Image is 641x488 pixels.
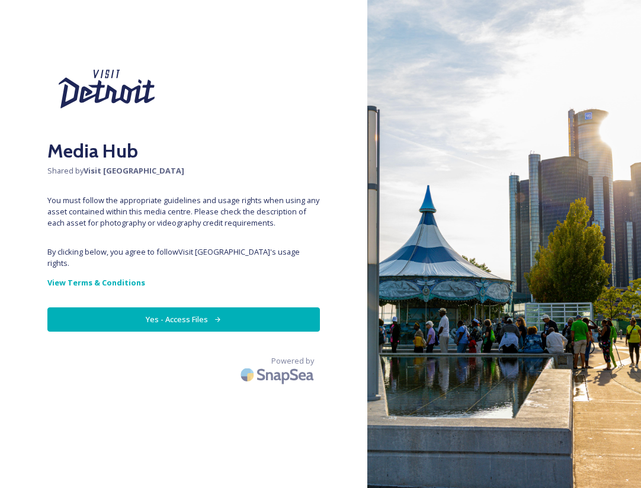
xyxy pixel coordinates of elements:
[47,307,320,332] button: Yes - Access Files
[47,246,320,269] span: By clicking below, you agree to follow Visit [GEOGRAPHIC_DATA] 's usage rights.
[47,275,320,290] a: View Terms & Conditions
[47,47,166,131] img: Visit%20Detroit%20New%202024.svg
[47,277,145,288] strong: View Terms & Conditions
[84,165,184,176] strong: Visit [GEOGRAPHIC_DATA]
[47,165,320,176] span: Shared by
[237,361,320,389] img: SnapSea Logo
[47,195,320,229] span: You must follow the appropriate guidelines and usage rights when using any asset contained within...
[47,137,320,165] h2: Media Hub
[271,355,314,367] span: Powered by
